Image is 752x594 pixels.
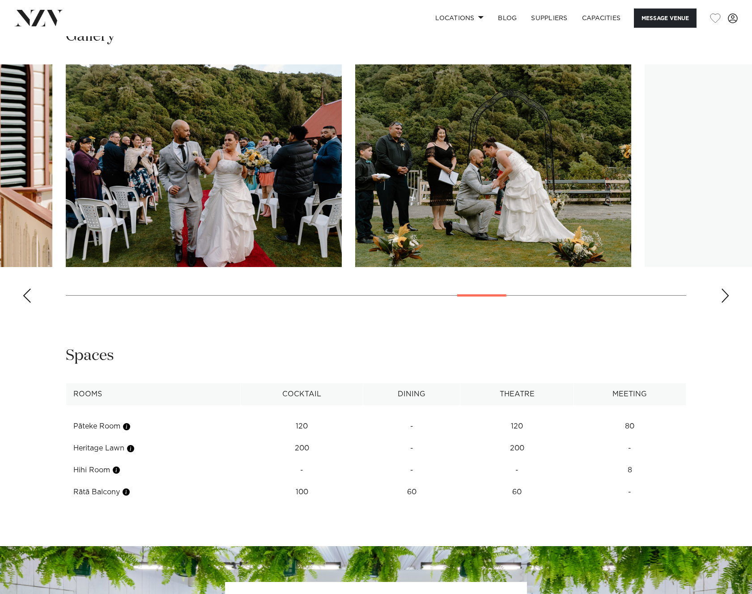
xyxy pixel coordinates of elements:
[428,8,491,28] a: Locations
[363,437,460,459] td: -
[66,346,114,366] h2: Spaces
[574,437,686,459] td: -
[241,383,363,405] th: Cocktail
[363,383,460,405] th: Dining
[574,481,686,503] td: -
[574,383,686,405] th: Meeting
[14,10,63,26] img: nzv-logo.png
[66,26,115,47] h2: Gallery
[241,437,363,459] td: 200
[574,459,686,481] td: 8
[355,64,631,267] swiper-slide: 19 / 27
[66,64,342,267] swiper-slide: 18 / 27
[66,481,241,503] td: Rātā Balcony
[355,64,631,267] img: bride and groom at wedding ceremony
[66,416,241,437] td: Pāteke Room
[491,8,524,28] a: BLOG
[363,459,460,481] td: -
[66,437,241,459] td: Heritage Lawn
[634,8,697,28] button: Message Venue
[460,416,574,437] td: 120
[575,8,628,28] a: Capacities
[363,416,460,437] td: -
[574,416,686,437] td: 80
[241,459,363,481] td: -
[66,383,241,405] th: Rooms
[460,383,574,405] th: Theatre
[363,481,460,503] td: 60
[460,437,574,459] td: 200
[241,416,363,437] td: 120
[66,64,342,267] img: wedding ceremony at Zealandia
[460,459,574,481] td: -
[241,481,363,503] td: 100
[524,8,574,28] a: SUPPLIERS
[460,481,574,503] td: 60
[66,459,241,481] td: Hihi Room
